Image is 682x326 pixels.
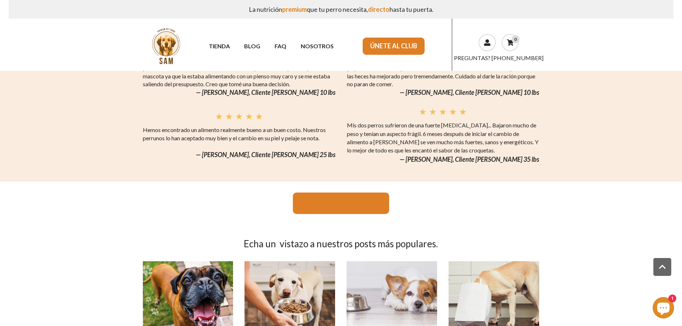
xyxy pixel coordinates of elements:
[347,155,540,164] p: — [PERSON_NAME], Cliente [PERSON_NAME] 35 lbs
[14,3,667,16] p: La nutrición que tu perro necesita, hasta tu puerta.
[143,88,335,97] p: — [PERSON_NAME], Cliente [PERSON_NAME] 10 lbs
[147,27,185,65] img: sam.png
[502,34,519,51] a: 0
[363,38,425,55] a: ÚNETE AL CLUB
[267,40,294,52] a: FAQ
[202,40,237,52] a: TIENDA
[143,107,335,126] p: ★ ★ ★ ★ ★
[368,5,390,13] span: directo
[347,88,540,97] p: — [PERSON_NAME], Cliente [PERSON_NAME] 10 lbs
[294,40,341,52] a: NOSOTROS
[143,238,540,249] h3: Echa un vistazo a nuestros posts más populares.
[512,35,519,43] div: 0
[143,126,335,142] p: Hemos encontrado un alimento realmente bueno a un buen costo. Nuestros perrunos lo han aceptado m...
[293,193,389,214] a: VER TIENDA
[143,150,335,159] p: — [PERSON_NAME], Cliente [PERSON_NAME] 25 lbs
[650,297,676,320] inbox-online-store-chat: Chat de la tienda online Shopify
[454,54,543,61] a: PREGUNTAS? [PHONE_NUMBER]
[347,103,540,122] p: ★ ★ ★ ★ ★
[282,5,307,13] span: premium
[653,258,671,276] button: Back To Top
[347,122,538,154] span: Mis dos perros sufrieron de una fuerte [MEDICAL_DATA]... Bajaron mucho de peso y tenían un aspect...
[347,64,540,88] p: ¡Súper encantado! Mi perrita se lo come encantada, la consistencia y el olor de las heces ha mejo...
[143,64,335,88] p: ¡Le ha encantado! Tenía muchas dudas con respecto a la aceptación por mi mascota ya que la estaba...
[237,40,267,52] a: BLOG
